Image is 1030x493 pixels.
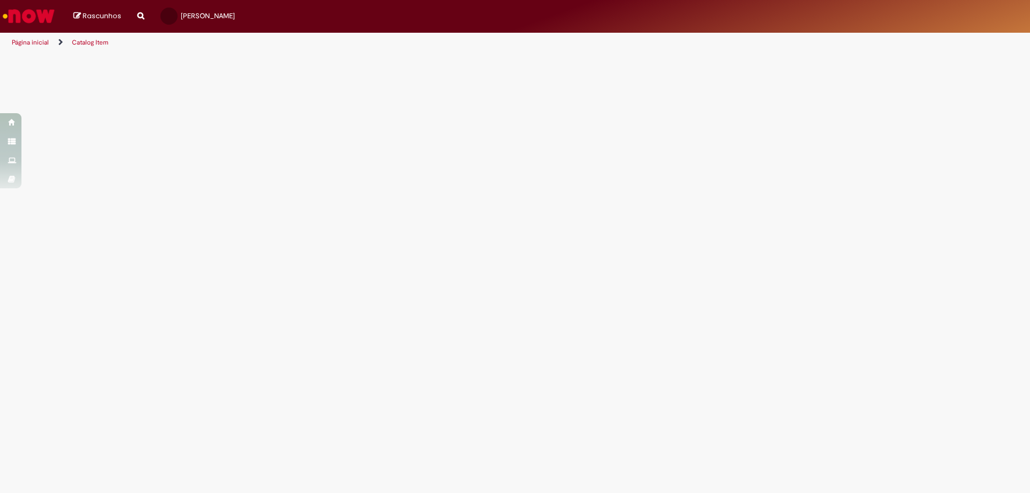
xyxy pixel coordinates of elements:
span: Rascunhos [83,11,121,21]
ul: Trilhas de página [8,33,679,53]
a: Rascunhos [73,11,121,21]
a: Catalog Item [72,38,108,47]
span: [PERSON_NAME] [181,11,235,20]
a: Página inicial [12,38,49,47]
img: ServiceNow [1,5,56,27]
